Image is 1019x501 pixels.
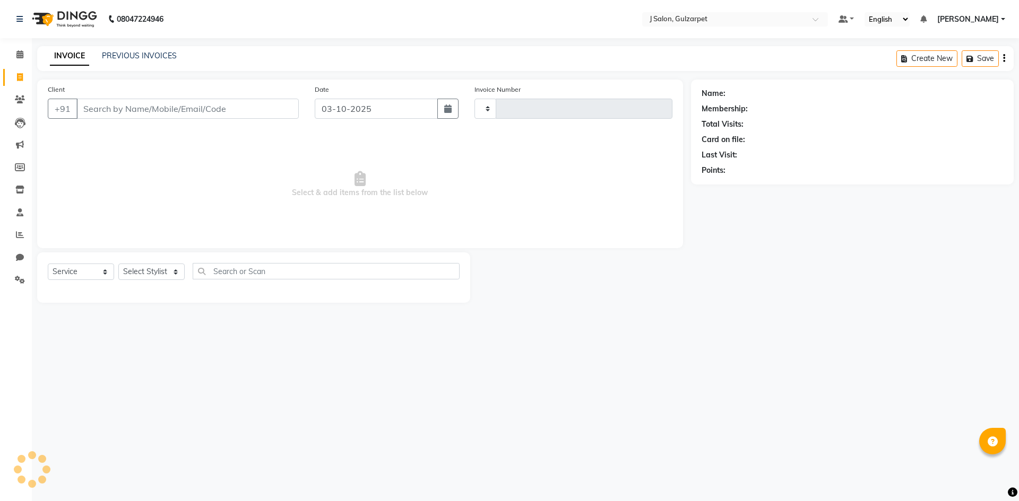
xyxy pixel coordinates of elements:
img: logo [27,4,100,34]
b: 08047224946 [117,4,163,34]
label: Invoice Number [474,85,521,94]
span: [PERSON_NAME] [937,14,999,25]
a: INVOICE [50,47,89,66]
button: Create New [896,50,957,67]
input: Search or Scan [193,263,460,279]
input: Search by Name/Mobile/Email/Code [76,99,299,119]
div: Last Visit: [702,150,737,161]
button: +91 [48,99,77,119]
div: Membership: [702,103,748,115]
a: PREVIOUS INVOICES [102,51,177,60]
div: Card on file: [702,134,745,145]
label: Client [48,85,65,94]
span: Select & add items from the list below [48,131,672,238]
button: Save [962,50,999,67]
label: Date [315,85,329,94]
div: Points: [702,165,726,176]
div: Name: [702,88,726,99]
div: Total Visits: [702,119,744,130]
